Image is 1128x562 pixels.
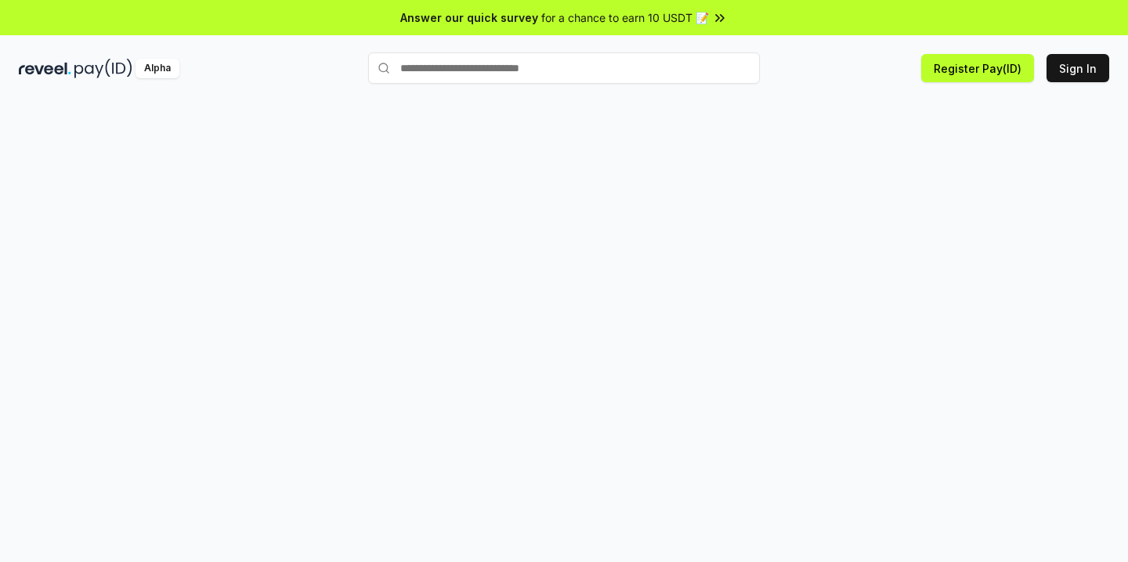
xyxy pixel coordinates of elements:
[1047,54,1109,82] button: Sign In
[541,9,709,26] span: for a chance to earn 10 USDT 📝
[136,59,179,78] div: Alpha
[921,54,1034,82] button: Register Pay(ID)
[19,59,71,78] img: reveel_dark
[74,59,132,78] img: pay_id
[400,9,538,26] span: Answer our quick survey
